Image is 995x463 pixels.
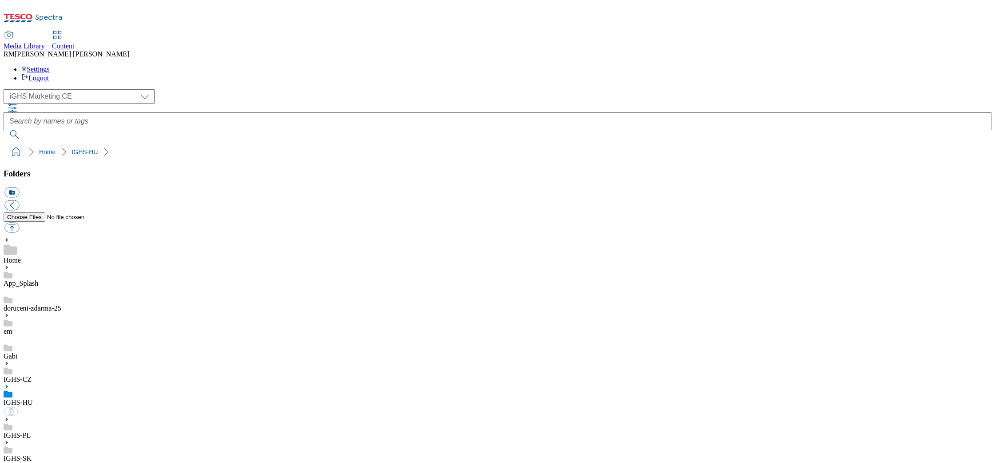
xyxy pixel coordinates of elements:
span: Content [52,42,75,50]
a: doruceni-zdarma-25 [4,304,61,312]
a: IGHS-CZ [4,375,32,383]
nav: breadcrumb [4,144,991,160]
input: Search by names or tags [4,112,991,130]
a: Home [39,148,56,156]
a: App_Splash [4,279,38,287]
a: Gabi [4,352,17,360]
a: Content [52,32,75,50]
span: [PERSON_NAME] [PERSON_NAME] [15,50,129,58]
a: IGHS-HU [72,148,98,156]
a: IGHS-HU [4,399,33,406]
h3: Folders [4,169,991,179]
a: IGHS-SK [4,455,32,462]
span: Media Library [4,42,45,50]
a: Home [4,256,21,264]
a: Media Library [4,32,45,50]
a: em [4,327,12,335]
a: Logout [21,74,49,82]
a: home [9,145,23,159]
span: RM [4,50,15,58]
a: Settings [21,65,50,73]
a: IGHS-PL [4,431,31,439]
